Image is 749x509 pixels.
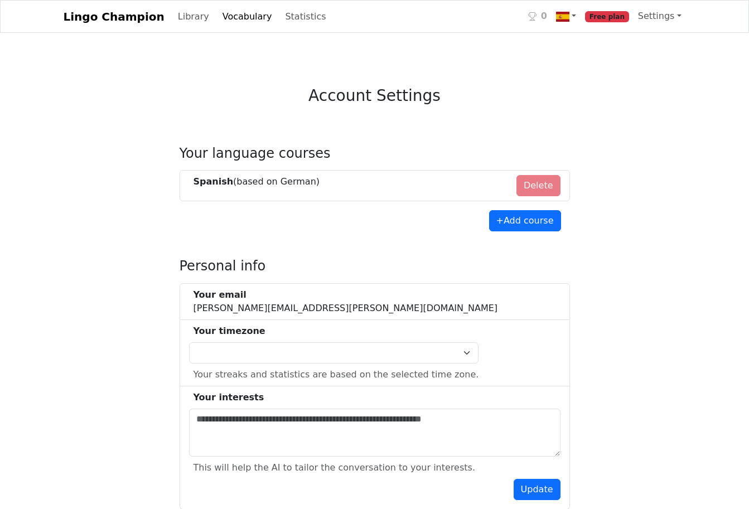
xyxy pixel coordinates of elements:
[218,6,277,28] a: Vocabulary
[194,368,479,381] div: Your streaks and statistics are based on the selected time zone.
[514,479,560,500] button: Update
[194,288,498,302] div: Your email
[180,146,570,162] h4: Your language courses
[194,324,479,338] div: Your timezone
[489,210,561,231] button: +Add course
[281,6,330,28] a: Statistics
[585,11,629,22] span: Free plan
[541,9,547,23] span: 0
[64,6,165,28] a: Lingo Champion
[194,461,475,474] div: This will help the AI to tailor the conversation to your interests.
[189,342,479,363] select: Select Time Zone
[194,391,560,404] div: Your interests
[194,175,320,188] div: (based on German )
[308,86,441,105] h3: Account Settings
[173,6,214,28] a: Library
[180,258,570,274] h4: Personal info
[634,5,686,27] a: Settings
[194,176,234,187] strong: Spanish
[556,10,569,23] img: es.svg
[194,288,498,315] div: [PERSON_NAME][EMAIL_ADDRESS][PERSON_NAME][DOMAIN_NAME]
[524,5,552,28] a: 0
[581,5,634,28] a: Free plan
